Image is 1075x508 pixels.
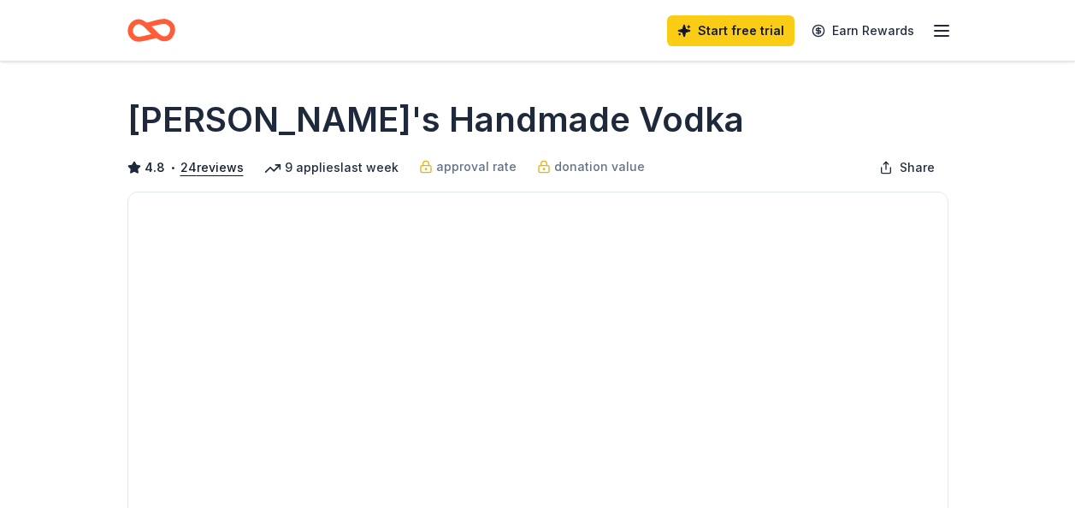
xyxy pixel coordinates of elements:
[264,157,399,178] div: 9 applies last week
[180,157,244,178] button: 24reviews
[436,157,517,177] span: approval rate
[667,15,794,46] a: Start free trial
[537,157,645,177] a: donation value
[145,157,165,178] span: 4.8
[865,151,948,185] button: Share
[900,157,935,178] span: Share
[127,96,744,144] h1: [PERSON_NAME]'s Handmade Vodka
[127,10,175,50] a: Home
[554,157,645,177] span: donation value
[801,15,924,46] a: Earn Rewards
[419,157,517,177] a: approval rate
[169,161,175,174] span: •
